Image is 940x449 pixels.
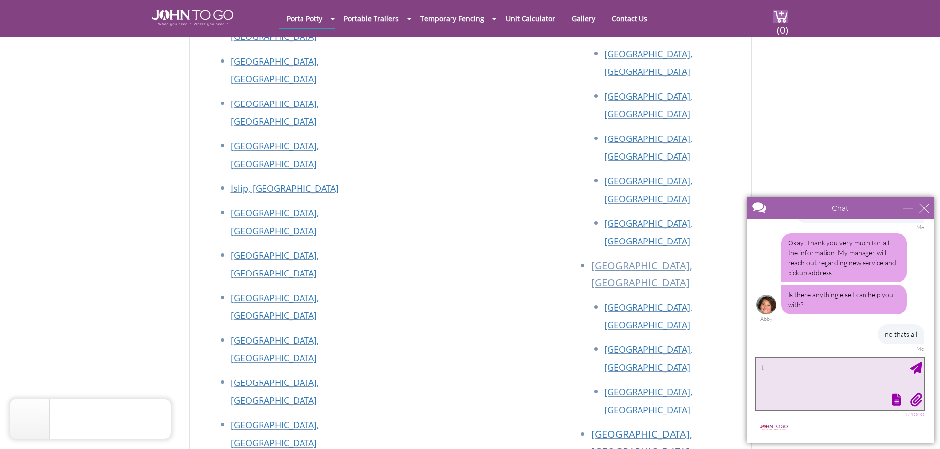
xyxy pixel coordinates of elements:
[231,140,319,170] a: [GEOGRAPHIC_DATA], [GEOGRAPHIC_DATA]
[604,175,692,205] a: [GEOGRAPHIC_DATA], [GEOGRAPHIC_DATA]
[604,48,692,77] a: [GEOGRAPHIC_DATA], [GEOGRAPHIC_DATA]
[604,133,692,162] a: [GEOGRAPHIC_DATA], [GEOGRAPHIC_DATA]
[413,9,491,28] a: Temporary Fencing
[604,217,692,247] a: [GEOGRAPHIC_DATA], [GEOGRAPHIC_DATA]
[741,191,940,449] iframe: Live Chat Box
[591,257,741,298] li: [GEOGRAPHIC_DATA], [GEOGRAPHIC_DATA]
[604,90,692,120] a: [GEOGRAPHIC_DATA], [GEOGRAPHIC_DATA]
[498,9,563,28] a: Unit Calculator
[776,15,788,36] span: (0)
[231,334,319,364] a: [GEOGRAPHIC_DATA], [GEOGRAPHIC_DATA]
[604,344,692,373] a: [GEOGRAPHIC_DATA], [GEOGRAPHIC_DATA]
[231,377,319,406] a: [GEOGRAPHIC_DATA], [GEOGRAPHIC_DATA]
[604,386,692,415] a: [GEOGRAPHIC_DATA], [GEOGRAPHIC_DATA]
[337,9,406,28] a: Portable Trailers
[564,9,602,28] a: Gallery
[231,182,338,194] a: Islip, [GEOGRAPHIC_DATA]
[604,301,692,331] a: [GEOGRAPHIC_DATA], [GEOGRAPHIC_DATA]
[152,10,233,26] img: JOHN to go
[231,292,319,321] a: [GEOGRAPHIC_DATA], [GEOGRAPHIC_DATA]
[231,98,319,127] a: [GEOGRAPHIC_DATA], [GEOGRAPHIC_DATA]
[231,419,319,449] a: [GEOGRAPHIC_DATA], [GEOGRAPHIC_DATA]
[604,9,655,28] a: Contact Us
[231,55,319,85] a: [GEOGRAPHIC_DATA], [GEOGRAPHIC_DATA]
[231,249,319,279] a: [GEOGRAPHIC_DATA], [GEOGRAPHIC_DATA]
[231,207,319,237] a: [GEOGRAPHIC_DATA], [GEOGRAPHIC_DATA]
[773,10,788,23] img: cart a
[279,9,330,28] a: Porta Potty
